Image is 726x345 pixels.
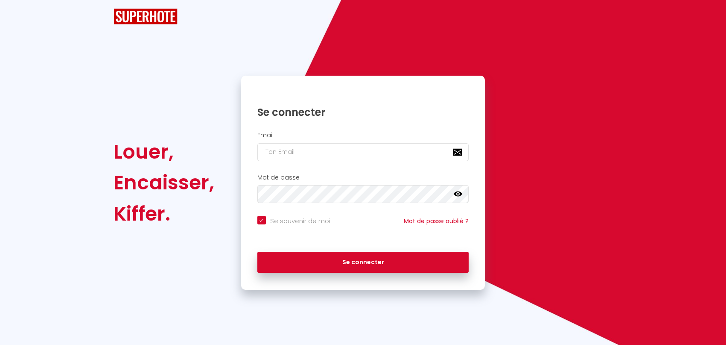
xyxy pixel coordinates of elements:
img: SuperHote logo [114,9,178,24]
input: Ton Email [257,143,469,161]
h2: Email [257,132,469,139]
div: Encaisser, [114,167,214,198]
h2: Mot de passe [257,174,469,181]
div: Louer, [114,136,214,167]
button: Se connecter [257,252,469,273]
a: Mot de passe oublié ? [404,217,469,225]
h1: Se connecter [257,106,469,119]
div: Kiffer. [114,198,214,229]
